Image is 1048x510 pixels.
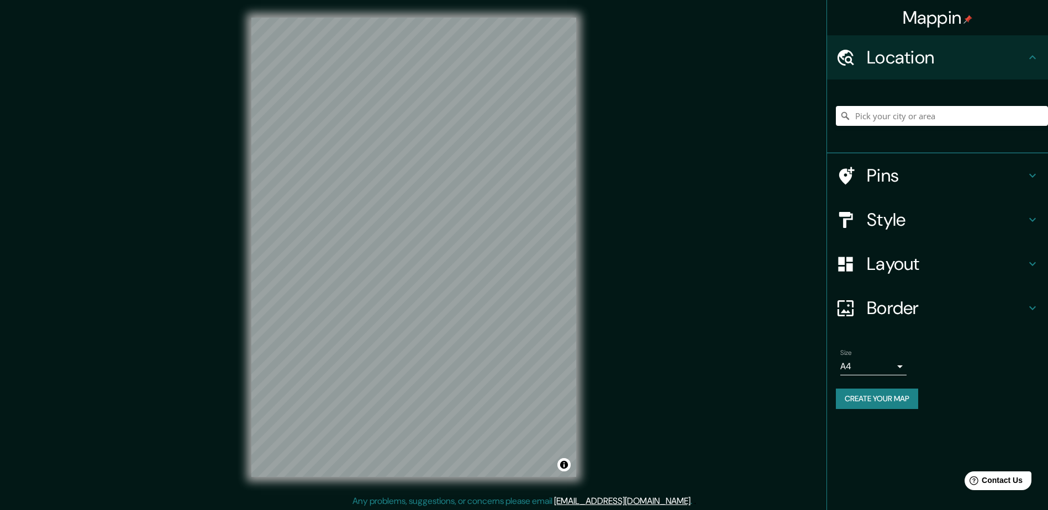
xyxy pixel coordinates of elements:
h4: Style [867,209,1026,231]
button: Toggle attribution [557,458,571,471]
p: Any problems, suggestions, or concerns please email . [352,495,692,508]
div: Style [827,198,1048,242]
a: [EMAIL_ADDRESS][DOMAIN_NAME] [554,495,691,507]
div: A4 [840,358,907,375]
input: Pick your city or area [836,106,1048,126]
h4: Location [867,46,1026,68]
img: pin-icon.png [963,15,972,24]
canvas: Map [251,18,576,477]
h4: Layout [867,253,1026,275]
label: Size [840,348,852,358]
h4: Mappin [903,7,973,29]
h4: Pins [867,164,1026,187]
h4: Border [867,297,1026,319]
div: Border [827,286,1048,330]
div: . [692,495,694,508]
iframe: Help widget launcher [950,467,1036,498]
button: Create your map [836,389,918,409]
div: Location [827,35,1048,79]
div: Pins [827,153,1048,198]
div: . [694,495,696,508]
div: Layout [827,242,1048,286]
